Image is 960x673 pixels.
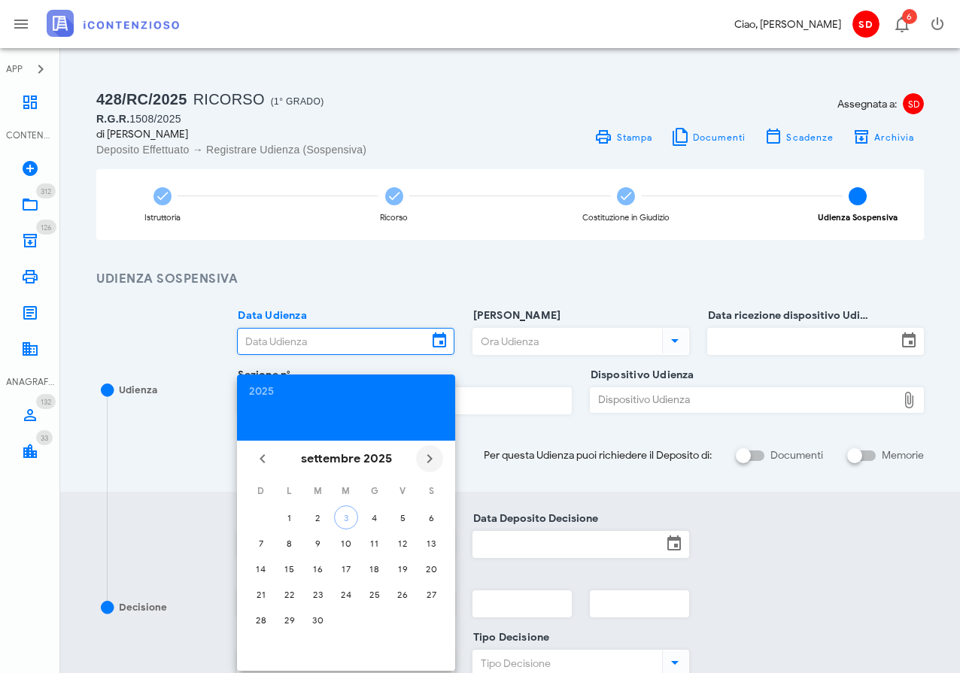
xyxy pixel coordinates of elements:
button: 20 [419,556,443,581]
button: 5 [390,505,415,529]
span: (1° Grado) [271,96,324,107]
div: Udienza Sospensiva [818,214,898,222]
button: Il prossimo mese [416,445,443,472]
button: 8 [278,531,302,555]
div: 15 [278,563,302,574]
label: Decisione [233,630,289,645]
div: 26 [390,589,415,600]
div: 17 [334,563,358,574]
img: logo-text-2x.png [47,10,179,37]
button: 25 [363,582,387,606]
button: Distintivo [883,6,919,42]
div: 11 [363,538,387,549]
label: Sezione n° [233,368,290,383]
div: 12 [390,538,415,549]
button: 7 [249,531,273,555]
label: Data Udienza [233,308,307,323]
button: 12 [390,531,415,555]
th: D [248,478,275,504]
span: R.G.R. [96,113,129,125]
div: 21 [249,589,273,600]
div: 9 [305,538,330,549]
div: 22 [278,589,302,600]
button: 3 [334,505,358,529]
div: 1508/2025 [96,111,501,126]
button: 17 [334,556,358,581]
div: ANAGRAFICA [6,375,54,389]
button: Archivia [843,126,924,147]
div: 19 [390,563,415,574]
span: 312 [41,186,51,196]
div: 8 [278,538,302,549]
div: 14 [249,563,273,574]
span: Per questa Udienza puoi richiedere il Deposito di: [484,447,712,463]
button: Documenti [661,126,755,147]
span: 126 [41,223,52,232]
span: Distintivo [902,9,917,24]
button: 23 [305,582,330,606]
button: 15 [278,556,302,581]
div: CONTENZIOSO [6,129,54,142]
div: di [PERSON_NAME] [96,126,501,142]
div: 3 [335,512,357,523]
div: 7 [249,538,273,549]
span: Scadenze [785,132,834,143]
div: 13 [419,538,443,549]
th: M [333,478,360,504]
span: Stampa [615,132,652,143]
div: 16 [305,563,330,574]
span: Distintivo [36,220,56,235]
button: 30 [305,608,330,632]
span: SD [852,11,879,38]
div: Udienza [119,383,157,398]
span: 428/RC/2025 [96,91,187,108]
label: Tipo Decisione [469,630,550,645]
button: 2 [305,505,330,529]
button: 10 [334,531,358,555]
div: 6 [419,512,443,523]
div: 25 [363,589,387,600]
label: Numero Decisione [233,571,333,586]
label: Dispositivo Udienza [586,368,694,383]
div: Decisione [119,600,167,615]
button: 1 [278,505,302,529]
span: 4 [849,187,867,205]
button: 11 [363,531,387,555]
button: 29 [278,608,302,632]
button: 18 [363,556,387,581]
div: 29 [278,614,302,626]
div: 2 [305,512,330,523]
div: 24 [334,589,358,600]
span: Distintivo [36,183,56,199]
div: 18 [363,563,387,574]
div: Dispositivo Udienza [591,388,897,412]
input: Ora Udienza [473,329,659,354]
button: 21 [249,582,273,606]
button: Il mese scorso [249,445,276,472]
button: 26 [390,582,415,606]
button: settembre 2025 [295,444,398,474]
span: Documenti [692,132,746,143]
th: M [304,478,331,504]
button: SD [847,6,883,42]
div: Ricorso [380,214,408,222]
div: Deposito Effettuato → Registrare Udienza (Sospensiva) [96,142,501,157]
button: 19 [390,556,415,581]
span: Assegnata a: [837,96,897,112]
span: 33 [41,433,48,443]
div: 23 [305,589,330,600]
div: Istruttoria [144,214,181,222]
button: 27 [419,582,443,606]
label: [PERSON_NAME] [469,308,561,323]
button: 28 [249,608,273,632]
span: Ricorso [193,91,265,108]
a: Stampa [585,126,661,147]
div: 20 [419,563,443,574]
div: 4 [363,512,387,523]
button: 6 [419,505,443,529]
button: 4 [363,505,387,529]
span: Distintivo [36,430,53,445]
button: 9 [305,531,330,555]
label: Documenti [770,448,823,463]
div: 2025 [249,387,443,397]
